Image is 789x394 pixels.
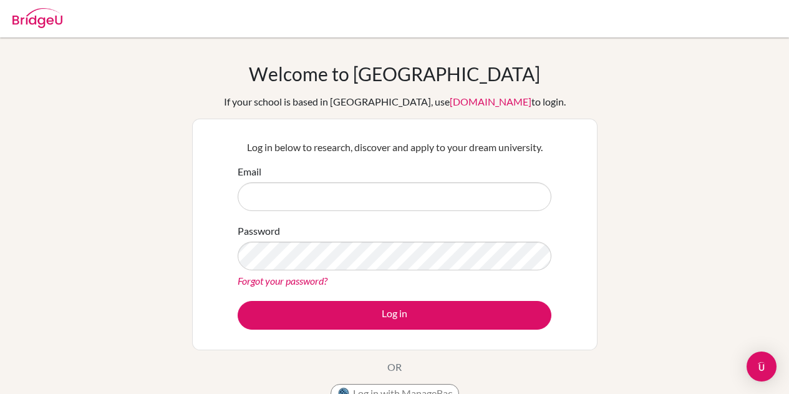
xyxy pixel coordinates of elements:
[249,62,540,85] h1: Welcome to [GEOGRAPHIC_DATA]
[12,8,62,28] img: Bridge-U
[238,275,327,287] a: Forgot your password?
[238,224,280,239] label: Password
[238,301,551,330] button: Log in
[238,164,261,179] label: Email
[224,94,566,109] div: If your school is based in [GEOGRAPHIC_DATA], use to login.
[238,140,551,155] p: Log in below to research, discover and apply to your dream university.
[387,360,402,375] p: OR
[450,96,531,107] a: [DOMAIN_NAME]
[747,352,777,382] div: Open Intercom Messenger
